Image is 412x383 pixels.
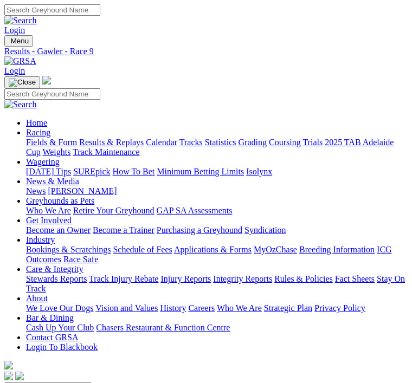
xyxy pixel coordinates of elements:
[42,147,70,157] a: Weights
[89,274,158,283] a: Track Injury Rebate
[26,138,394,157] a: 2025 TAB Adelaide Cup
[244,225,286,235] a: Syndication
[264,303,312,313] a: Strategic Plan
[213,274,272,283] a: Integrity Reports
[26,245,111,254] a: Bookings & Scratchings
[11,37,29,45] span: Menu
[179,138,203,147] a: Tracks
[26,303,408,313] div: About
[26,225,91,235] a: Become an Owner
[26,274,405,293] a: Stay On Track
[26,303,93,313] a: We Love Our Dogs
[26,167,71,176] a: [DATE] Tips
[113,245,172,254] a: Schedule of Fees
[4,372,13,380] img: facebook.svg
[15,372,24,380] img: twitter.svg
[205,138,236,147] a: Statistics
[26,118,47,127] a: Home
[4,76,40,88] button: Toggle navigation
[73,167,110,176] a: SUREpick
[26,333,78,342] a: Contact GRSA
[73,147,139,157] a: Track Maintenance
[4,35,33,47] button: Toggle navigation
[26,294,48,303] a: About
[95,303,158,313] a: Vision and Values
[26,206,408,216] div: Greyhounds as Pets
[73,206,154,215] a: Retire Your Greyhound
[42,76,51,85] img: logo-grsa-white.png
[157,206,233,215] a: GAP SA Assessments
[269,138,301,147] a: Coursing
[26,245,408,264] div: Industry
[26,196,94,205] a: Greyhounds as Pets
[26,323,94,332] a: Cash Up Your Club
[299,245,375,254] a: Breeding Information
[335,274,375,283] a: Fact Sheets
[26,235,55,244] a: Industry
[26,186,408,196] div: News & Media
[26,274,408,294] div: Care & Integrity
[9,78,36,87] img: Close
[26,323,408,333] div: Bar & Dining
[254,245,297,254] a: MyOzChase
[93,225,154,235] a: Become a Trainer
[160,303,186,313] a: History
[26,264,83,274] a: Care & Integrity
[188,303,215,313] a: Careers
[26,342,98,352] a: Login To Blackbook
[26,138,408,157] div: Racing
[302,138,323,147] a: Trials
[157,225,242,235] a: Purchasing a Greyhound
[274,274,333,283] a: Rules & Policies
[4,25,25,35] a: Login
[217,303,262,313] a: Who We Are
[239,138,267,147] a: Grading
[4,56,36,66] img: GRSA
[26,167,408,177] div: Wagering
[4,361,13,369] img: logo-grsa-white.png
[4,66,25,75] a: Login
[26,274,87,283] a: Stewards Reports
[174,245,252,254] a: Applications & Forms
[26,186,46,196] a: News
[26,313,74,322] a: Bar & Dining
[4,88,100,100] input: Search
[4,100,37,109] img: Search
[63,255,98,264] a: Race Safe
[4,4,100,16] input: Search
[26,216,72,225] a: Get Involved
[26,157,60,166] a: Wagering
[96,323,230,332] a: Chasers Restaurant & Function Centre
[26,128,50,137] a: Racing
[48,186,117,196] a: [PERSON_NAME]
[146,138,177,147] a: Calendar
[160,274,211,283] a: Injury Reports
[26,177,79,186] a: News & Media
[4,16,37,25] img: Search
[157,167,244,176] a: Minimum Betting Limits
[26,245,392,264] a: ICG Outcomes
[79,138,144,147] a: Results & Replays
[4,47,408,56] a: Results - Gawler - Race 9
[26,206,71,215] a: Who We Are
[26,138,77,147] a: Fields & Form
[113,167,155,176] a: How To Bet
[314,303,365,313] a: Privacy Policy
[246,167,272,176] a: Isolynx
[26,225,408,235] div: Get Involved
